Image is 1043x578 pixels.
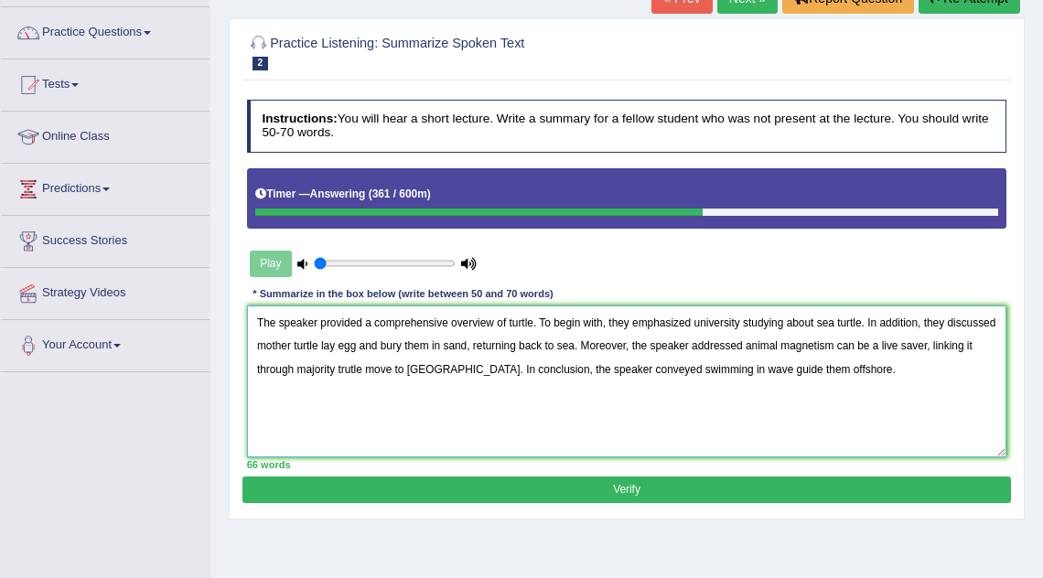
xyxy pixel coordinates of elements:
[247,287,560,303] div: * Summarize in the box below (write between 50 and 70 words)
[253,57,269,70] span: 2
[372,187,427,200] b: 361 / 600m
[1,112,210,157] a: Online Class
[1,59,210,105] a: Tests
[1,7,210,53] a: Practice Questions
[242,476,1010,503] button: Verify
[1,268,210,314] a: Strategy Videos
[247,457,1007,472] div: 66 words
[1,164,210,209] a: Predictions
[255,188,431,200] h5: Timer —
[427,187,431,200] b: )
[247,100,1007,152] h4: You will hear a short lecture. Write a summary for a fellow student who was not present at the le...
[369,187,372,200] b: (
[262,112,337,125] b: Instructions:
[1,320,210,366] a: Your Account
[310,187,366,200] b: Answering
[1,216,210,262] a: Success Stories
[247,32,718,70] h2: Practice Listening: Summarize Spoken Text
